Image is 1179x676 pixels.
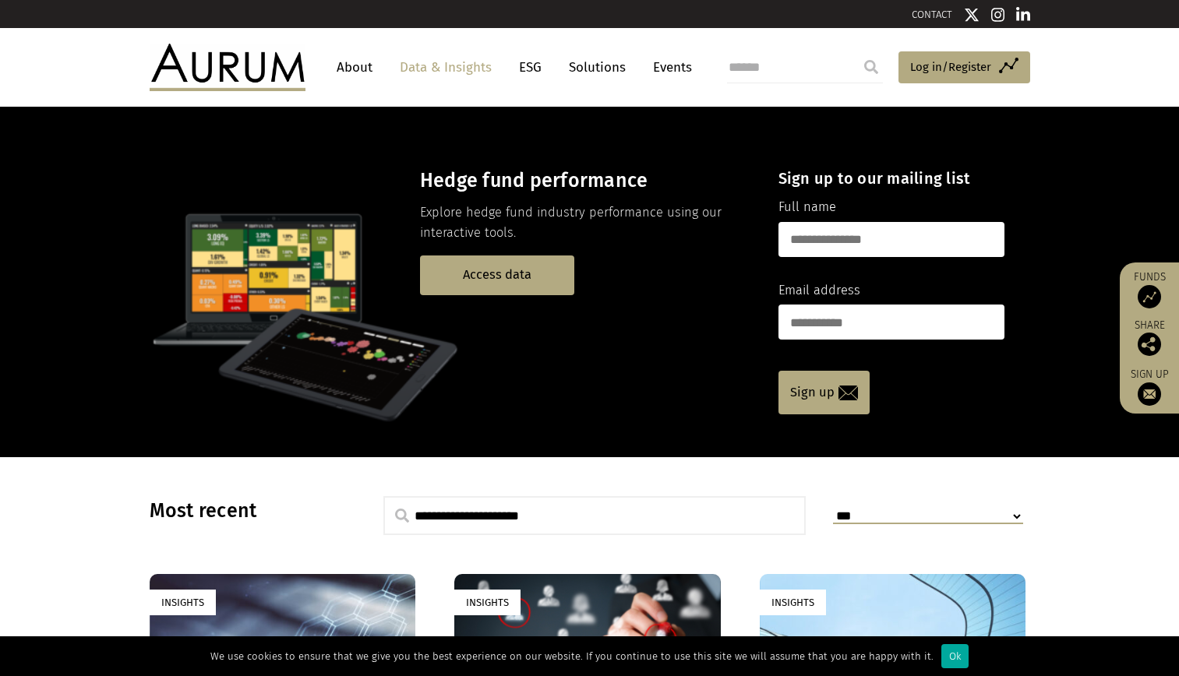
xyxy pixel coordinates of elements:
img: email-icon [838,386,858,400]
div: Insights [454,590,521,615]
a: Solutions [561,53,634,82]
a: Events [645,53,692,82]
div: Insights [760,590,826,615]
div: Share [1128,320,1171,356]
a: CONTACT [912,9,952,20]
p: Explore hedge fund industry performance using our interactive tools. [420,202,751,244]
h3: Hedge fund performance [420,169,751,192]
label: Full name [778,197,836,217]
img: Instagram icon [991,7,1005,23]
div: Ok [941,644,969,668]
h3: Most recent [150,499,344,523]
img: search.svg [395,509,409,523]
a: Sign up [778,371,870,414]
a: About [329,53,380,82]
img: Linkedin icon [1016,7,1030,23]
div: Insights [150,590,216,615]
img: Sign up to our newsletter [1138,382,1161,406]
img: Aurum [150,44,305,90]
img: Twitter icon [964,7,980,23]
label: Email address [778,280,860,301]
h4: Sign up to our mailing list [778,169,1004,188]
img: Share this post [1138,333,1161,356]
input: Submit [856,51,887,83]
a: Data & Insights [392,53,499,82]
a: Access data [420,255,574,295]
a: Log in/Register [898,51,1030,84]
a: ESG [511,53,549,82]
img: Access Funds [1138,285,1161,308]
a: Sign up [1128,368,1171,406]
span: Log in/Register [910,58,991,76]
a: Funds [1128,270,1171,308]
